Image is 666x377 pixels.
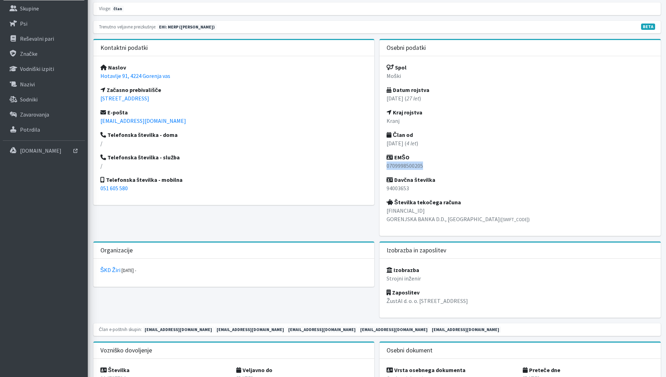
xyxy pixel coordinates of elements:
em: 27 let [407,95,419,102]
span: [EMAIL_ADDRESS][DOMAIN_NAME] [143,326,214,333]
p: Zavarovanja [20,111,49,118]
a: [DOMAIN_NAME] [3,144,85,158]
small: Vloge: [99,6,111,11]
a: [STREET_ADDRESS] [100,95,149,102]
span: [EMAIL_ADDRESS][DOMAIN_NAME] [215,326,286,333]
h3: Izobrazba in zaposlitev [387,247,446,254]
a: Potrdila [3,123,85,137]
a: Psi [3,16,85,31]
strong: Član od [387,131,413,138]
a: Vodniški izpiti [3,62,85,76]
p: Potrdila [20,126,40,133]
p: Strojni inženir [387,274,654,283]
strong: Številka tekočega računa [387,199,461,206]
small: ([SWIFT_CODE]) [500,217,530,222]
p: Nazivi [20,81,35,88]
a: Skupine [3,1,85,15]
strong: Spol [387,64,407,71]
strong: Davčna številka [387,176,435,183]
a: [EMAIL_ADDRESS][DOMAIN_NAME] [100,117,186,124]
h3: Osebni podatki [387,44,426,52]
span: član [112,6,124,12]
p: [DATE] ( ) [387,139,654,147]
h3: Kontaktni podatki [100,44,148,52]
a: 051 605 580 [100,185,128,192]
p: Moški [387,72,654,80]
p: [DOMAIN_NAME] [20,147,61,154]
strong: Izobrazba [387,266,419,273]
p: / [100,161,368,170]
strong: Preteče dne [523,366,560,373]
a: Zavarovanja [3,107,85,121]
h3: Osebni dokument [387,347,433,354]
a: Reševalni pari [3,32,85,46]
p: Značke [20,50,38,57]
a: ŠKD Žiri [100,266,120,273]
strong: Telefonska številka - mobilna [100,176,183,183]
p: / [100,139,368,147]
h3: Vozniško dovoljenje [100,347,152,354]
p: Kranj [387,117,654,125]
strong: Telefonska številka - služba [100,154,180,161]
strong: Zaposlitev [387,289,420,296]
p: Vodniški izpiti [20,65,54,72]
p: [FINANCIAL_ID] GORENJSKA BANKA D.D., [GEOGRAPHIC_DATA] [387,206,654,223]
a: Sodniki [3,92,85,106]
p: Sodniki [20,96,38,103]
a: Nazivi [3,77,85,91]
small: Član e-poštnih skupin: [99,326,142,332]
p: [DATE] ( ) [387,94,654,102]
p: Reševalni pari [20,35,54,42]
p: 94003653 [387,184,654,192]
small: Trenutno veljavne preizkušnje: [99,24,156,29]
strong: Kraj rojstva [387,109,422,116]
strong: E-pošta [100,109,128,116]
strong: Številka [100,366,130,373]
a: Hotavlje 91, 4224 Gorenja vas [100,72,170,79]
span: [EMAIL_ADDRESS][DOMAIN_NAME] [286,326,357,333]
span: [EMAIL_ADDRESS][DOMAIN_NAME] [358,326,429,333]
span: V fazi razvoja [641,24,655,30]
em: 4 let [407,140,416,147]
strong: Začasno prebivališče [100,86,161,93]
strong: Datum rojstva [387,86,429,93]
strong: Veljavno do [236,366,272,373]
strong: Naslov [100,64,126,71]
p: 0709998500205 [387,161,654,170]
span: [EMAIL_ADDRESS][DOMAIN_NAME] [430,326,501,333]
span: Naslednja preizkušnja: jesen 2025 [157,24,217,30]
a: Značke [3,47,85,61]
strong: Vrsta osebnega dokumenta [387,366,466,373]
p: ŽustAl d. o. o. [STREET_ADDRESS] [387,297,654,305]
p: Skupine [20,5,39,12]
strong: Telefonska številka - doma [100,131,178,138]
small: [DATE] - [121,267,136,273]
p: Psi [20,20,27,27]
strong: EMŠO [387,154,409,161]
h3: Organizacije [100,247,133,254]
